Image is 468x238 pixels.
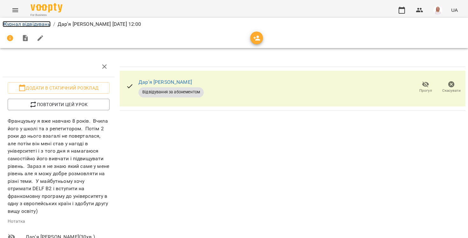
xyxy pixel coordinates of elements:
span: Прогул [419,88,432,93]
span: Відвідування за абонементом [138,89,204,95]
nav: breadcrumb [3,20,465,28]
span: Скасувати [442,88,461,93]
a: Журнал відвідувань [3,21,51,27]
img: 7b3448e7bfbed3bd7cdba0ed84700e25.png [433,6,442,15]
p: Дар'я [PERSON_NAME] [DATE] 12:00 [58,20,141,28]
p: Нотатка [8,218,110,225]
button: UA [449,4,460,16]
span: For Business [31,13,62,17]
button: Повторити цей урок [8,99,110,110]
span: UA [451,7,458,13]
button: Прогул [413,78,438,96]
span: Повторити цей урок [13,101,104,108]
button: Додати в статичний розклад [8,82,110,94]
li: / [53,20,55,28]
span: Додати в статичний розклад [13,84,104,92]
button: Скасувати [438,78,464,96]
img: Voopty Logo [31,3,62,12]
a: Дар'я [PERSON_NAME] [138,79,192,85]
p: Французьку я вже навчаю 8 років. Вчила його у школі та з репетитором. Потім 2 роки до нього взага... [8,117,110,215]
button: Menu [8,3,23,18]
